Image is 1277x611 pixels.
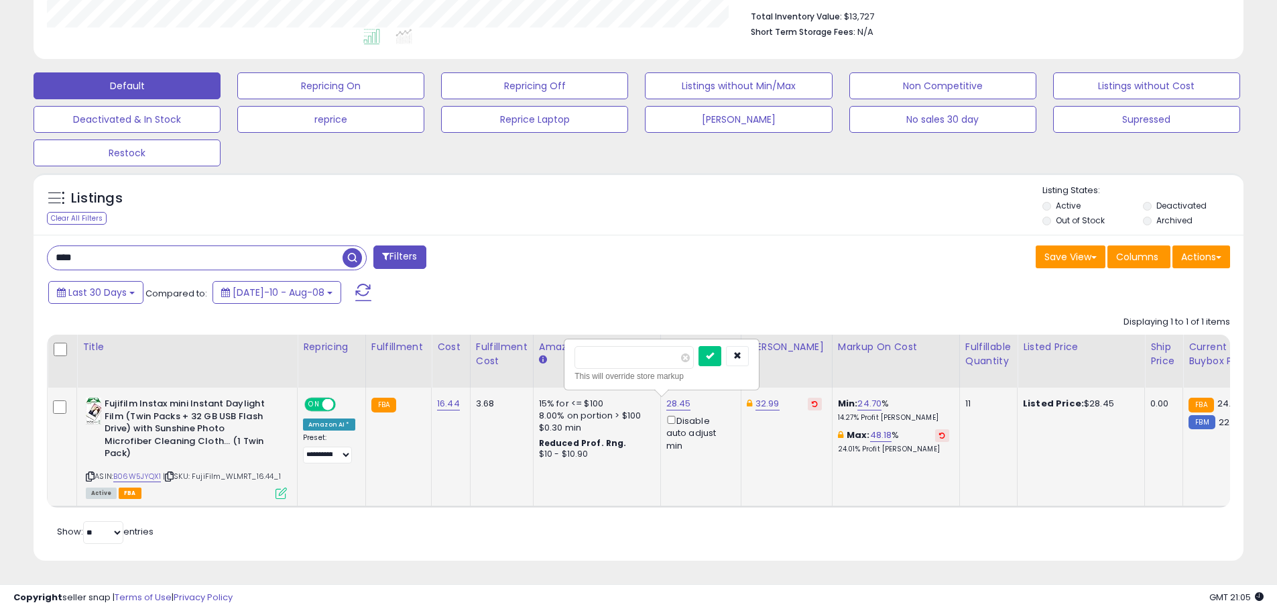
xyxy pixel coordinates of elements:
div: Amazon Fees [539,340,655,354]
div: [PERSON_NAME] [747,340,827,354]
div: ASIN: [86,398,287,497]
a: 16.44 [437,397,460,410]
div: Preset: [303,433,355,463]
b: Listed Price: [1023,397,1084,410]
span: [DATE]-10 - Aug-08 [233,286,324,299]
span: OFF [334,399,355,410]
label: Active [1056,200,1081,211]
div: Listed Price [1023,340,1139,354]
b: Min: [838,397,858,410]
div: 8.00% on portion > $100 [539,410,650,422]
div: $10 - $10.90 [539,449,650,460]
button: Reprice Laptop [441,106,628,133]
a: Privacy Policy [174,591,233,604]
div: 3.68 [476,398,523,410]
div: Cost [437,340,465,354]
div: Markup on Cost [838,340,954,354]
span: Last 30 Days [68,286,127,299]
span: | SKU: FujiFilm_WLMRT_16.44_1 [163,471,281,482]
span: ON [306,399,322,410]
div: Title [82,340,292,354]
label: Deactivated [1156,200,1207,211]
small: FBA [1189,398,1213,412]
span: 22 [1219,416,1229,429]
div: 11 [965,398,1007,410]
div: $0.30 min [539,422,650,434]
span: N/A [857,25,873,38]
div: Fulfillment Cost [476,340,528,368]
button: [DATE]-10 - Aug-08 [212,281,341,304]
small: FBM [1189,415,1215,429]
strong: Copyright [13,591,62,604]
button: Listings without Min/Max [645,72,832,99]
button: Save View [1036,245,1105,268]
h5: Listings [71,189,123,208]
b: Reduced Prof. Rng. [539,437,627,449]
a: B06W5JYQX1 [113,471,161,482]
a: Terms of Use [115,591,172,604]
button: Supressed [1053,106,1240,133]
button: reprice [237,106,424,133]
div: % [838,398,949,423]
label: Out of Stock [1056,215,1105,226]
div: This will override store markup [574,370,749,383]
span: All listings currently available for purchase on Amazon [86,488,117,499]
b: Fujifilm Instax mini Instant Daylight Film (Twin Packs + 32 GB USB Flash Drive) with Sunshine Pho... [105,398,267,463]
p: 14.27% Profit [PERSON_NAME] [838,413,949,423]
button: Deactivated & In Stock [34,106,221,133]
button: Last 30 Days [48,281,143,304]
div: seller snap | | [13,592,233,604]
div: Amazon AI * [303,419,355,431]
button: No sales 30 day [849,106,1036,133]
button: Default [34,72,221,99]
span: 2025-09-8 21:05 GMT [1209,591,1264,604]
span: Show: entries [57,525,154,538]
div: Repricing [303,340,360,354]
button: Repricing On [237,72,424,99]
button: [PERSON_NAME] [645,106,832,133]
div: Disable auto adjust min [666,413,731,452]
th: The percentage added to the cost of goods (COGS) that forms the calculator for Min & Max prices. [832,335,959,388]
b: Total Inventory Value: [751,11,842,22]
button: Columns [1107,245,1170,268]
a: 48.18 [870,429,892,442]
span: FBA [119,488,141,499]
div: Displaying 1 to 1 of 1 items [1123,316,1230,329]
div: 15% for <= $100 [539,398,650,410]
div: Fulfillment [371,340,426,354]
li: $13,727 [751,7,1220,23]
button: Listings without Cost [1053,72,1240,99]
div: Ship Price [1150,340,1177,368]
div: $28.45 [1023,398,1134,410]
span: Compared to: [145,287,207,300]
div: Current Buybox Price [1189,340,1258,368]
div: Clear All Filters [47,212,107,225]
b: Short Term Storage Fees: [751,26,855,38]
small: FBA [371,398,396,412]
div: Fulfillable Quantity [965,340,1012,368]
button: Actions [1172,245,1230,268]
button: Non Competitive [849,72,1036,99]
div: 0.00 [1150,398,1172,410]
span: Columns [1116,250,1158,264]
p: 24.01% Profit [PERSON_NAME] [838,445,949,454]
img: 414hq-4-Q-L._SL40_.jpg [86,398,101,425]
a: 24.70 [857,397,881,410]
a: 28.45 [666,397,691,410]
div: % [838,429,949,454]
button: Repricing Off [441,72,628,99]
b: Max: [847,429,870,441]
button: Filters [373,245,426,269]
button: Restock [34,140,221,166]
p: Listing States: [1042,184,1243,197]
small: Amazon Fees. [539,354,547,366]
label: Archived [1156,215,1193,226]
a: 32.99 [755,397,780,410]
span: 24.18 [1217,397,1239,410]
